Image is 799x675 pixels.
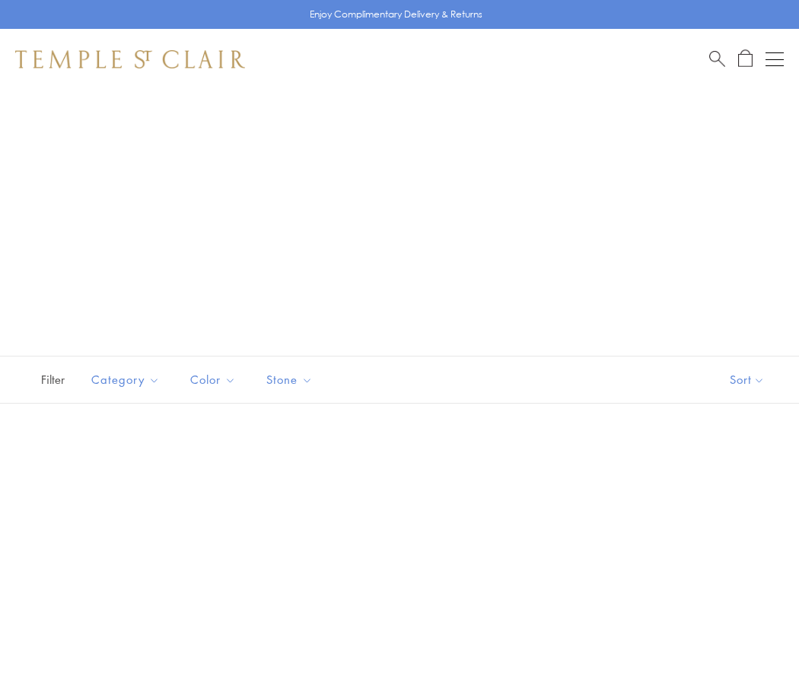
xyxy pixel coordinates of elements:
[310,7,482,22] p: Enjoy Complimentary Delivery & Returns
[84,370,171,389] span: Category
[766,50,784,68] button: Open navigation
[255,363,324,397] button: Stone
[183,370,247,389] span: Color
[696,357,799,403] button: Show sort by
[80,363,171,397] button: Category
[738,49,753,68] a: Open Shopping Bag
[709,49,725,68] a: Search
[179,363,247,397] button: Color
[15,50,245,68] img: Temple St. Clair
[259,370,324,389] span: Stone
